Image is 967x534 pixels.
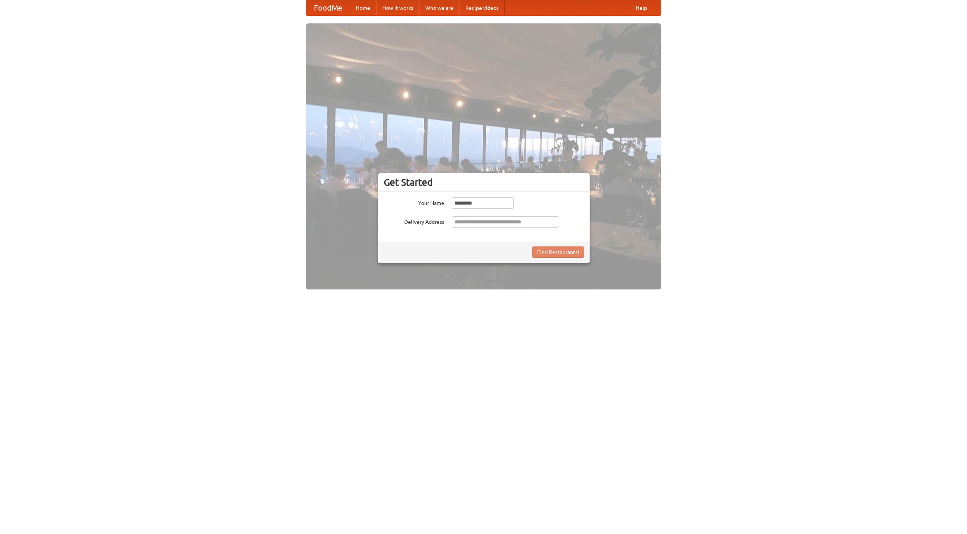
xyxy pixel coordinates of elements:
a: FoodMe [306,0,350,15]
a: Home [350,0,376,15]
a: Help [630,0,653,15]
a: Who we are [419,0,459,15]
a: How it works [376,0,419,15]
label: Delivery Address [384,216,444,226]
label: Your Name [384,197,444,207]
h3: Get Started [384,177,584,188]
button: Find Restaurants! [532,246,584,258]
a: Recipe videos [459,0,505,15]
